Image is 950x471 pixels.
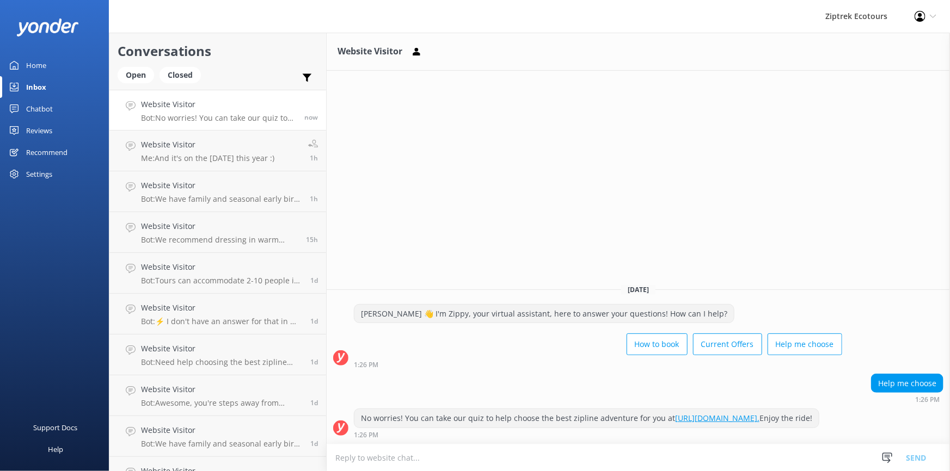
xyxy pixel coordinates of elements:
[141,235,298,245] p: Bot: We recommend dressing in warm layers, even in summer, since it's always a bit chillier in th...
[141,261,302,273] h4: Website Visitor
[354,361,842,368] div: Oct 12 2025 01:26pm (UTC +13:00) Pacific/Auckland
[354,431,819,438] div: Oct 12 2025 01:26pm (UTC +13:00) Pacific/Auckland
[109,253,326,294] a: Website VisitorBot:Tours can accommodate 2-10 people in one group, with 2 guides. If you have a l...
[109,171,326,212] a: Website VisitorBot:We have family and seasonal early bird discounts available! These offers can c...
[354,305,734,323] div: [PERSON_NAME] 👋 I'm Zippy, your virtual assistant, here to answer your questions! How can I help?
[872,374,943,393] div: Help me choose
[675,413,759,423] a: [URL][DOMAIN_NAME].
[621,285,655,294] span: [DATE]
[118,41,318,61] h2: Conversations
[118,67,154,83] div: Open
[141,139,274,151] h4: Website Visitor
[310,194,318,203] span: Oct 12 2025 11:52am (UTC +13:00) Pacific/Auckland
[26,141,68,163] div: Recommend
[16,18,79,36] img: yonder-white-logo.png
[141,357,302,367] p: Bot: Need help choosing the best zipline adventure? Take our quiz at [URL][DOMAIN_NAME]. It's a f...
[310,357,318,367] span: Oct 11 2025 08:42am (UTC +13:00) Pacific/Auckland
[109,375,326,416] a: Website VisitorBot:Awesome, you're steps away from ziplining! It's easiest to check live availabi...
[26,54,46,76] div: Home
[141,194,302,204] p: Bot: We have family and seasonal early bird discounts available! These offers can change througho...
[915,396,940,403] strong: 1:26 PM
[141,383,302,395] h4: Website Visitor
[160,67,201,83] div: Closed
[354,362,378,368] strong: 1:26 PM
[141,424,302,436] h4: Website Visitor
[48,438,63,460] div: Help
[338,45,402,59] h3: Website Visitor
[141,398,302,408] p: Bot: Awesome, you're steps away from ziplining! It's easiest to check live availability and book ...
[141,179,302,191] h4: Website Visitor
[310,317,318,326] span: Oct 11 2025 08:54am (UTC +13:00) Pacific/Auckland
[304,113,318,122] span: Oct 12 2025 01:26pm (UTC +13:00) Pacific/Auckland
[141,343,302,355] h4: Website Visitor
[26,163,52,185] div: Settings
[141,98,296,110] h4: Website Visitor
[109,334,326,375] a: Website VisitorBot:Need help choosing the best zipline adventure? Take our quiz at [URL][DOMAIN_N...
[118,69,160,80] a: Open
[141,276,302,286] p: Bot: Tours can accommodate 2-10 people in one group, with 2 guides. If you have a larger group, w...
[310,153,318,163] span: Oct 12 2025 12:24pm (UTC +13:00) Pacific/Auckland
[310,398,318,407] span: Oct 11 2025 08:10am (UTC +13:00) Pacific/Auckland
[141,317,302,326] p: Bot: ⚡ I don't have an answer for that in my knowledge base. Please try and rephrase your questio...
[306,235,318,244] span: Oct 11 2025 09:56pm (UTC +13:00) Pacific/Auckland
[310,439,318,448] span: Oct 11 2025 02:09am (UTC +13:00) Pacific/Auckland
[26,120,52,141] div: Reviews
[354,432,378,438] strong: 1:26 PM
[141,439,302,449] p: Bot: We have family and seasonal early bird discounts available. These offers change throughout t...
[310,276,318,285] span: Oct 11 2025 11:55am (UTC +13:00) Pacific/Auckland
[26,98,53,120] div: Chatbot
[109,212,326,253] a: Website VisitorBot:We recommend dressing in warm layers, even in summer, since it's always a bit ...
[109,131,326,171] a: Website VisitorMe:And it's on the [DATE] this year :)1h
[26,76,46,98] div: Inbox
[109,294,326,334] a: Website VisitorBot:⚡ I don't have an answer for that in my knowledge base. Please try and rephras...
[109,416,326,457] a: Website VisitorBot:We have family and seasonal early bird discounts available. These offers chang...
[141,153,274,163] p: Me: And it's on the [DATE] this year :)
[141,113,296,123] p: Bot: No worries! You can take our quiz to help choose the best zipline adventure for you at [URL]...
[768,333,842,355] button: Help me choose
[627,333,688,355] button: How to book
[109,90,326,131] a: Website VisitorBot:No worries! You can take our quiz to help choose the best zipline adventure fo...
[141,302,302,314] h4: Website Visitor
[160,69,206,80] a: Closed
[141,220,298,232] h4: Website Visitor
[871,395,943,403] div: Oct 12 2025 01:26pm (UTC +13:00) Pacific/Auckland
[693,333,762,355] button: Current Offers
[354,409,819,427] div: No worries! You can take our quiz to help choose the best zipline adventure for you at Enjoy the ...
[34,417,78,438] div: Support Docs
